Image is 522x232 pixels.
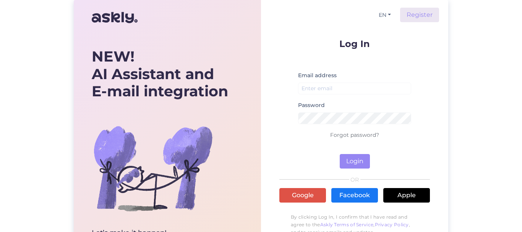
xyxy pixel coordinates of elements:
button: Login [340,154,370,169]
a: Register [400,8,439,22]
span: OR [349,177,360,182]
b: NEW! [92,47,135,65]
a: Google [279,188,326,203]
img: bg-askly [92,107,214,229]
label: Password [298,101,325,109]
a: Privacy Policy [375,222,409,227]
div: AI Assistant and E-mail integration [92,48,228,100]
label: Email address [298,71,337,79]
p: Log In [279,39,430,49]
input: Enter email [298,83,411,94]
button: EN [376,10,394,21]
a: Facebook [331,188,378,203]
a: Apple [383,188,430,203]
a: Askly Terms of Service [320,222,374,227]
a: Forgot password? [330,131,379,138]
img: Askly [92,8,138,27]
